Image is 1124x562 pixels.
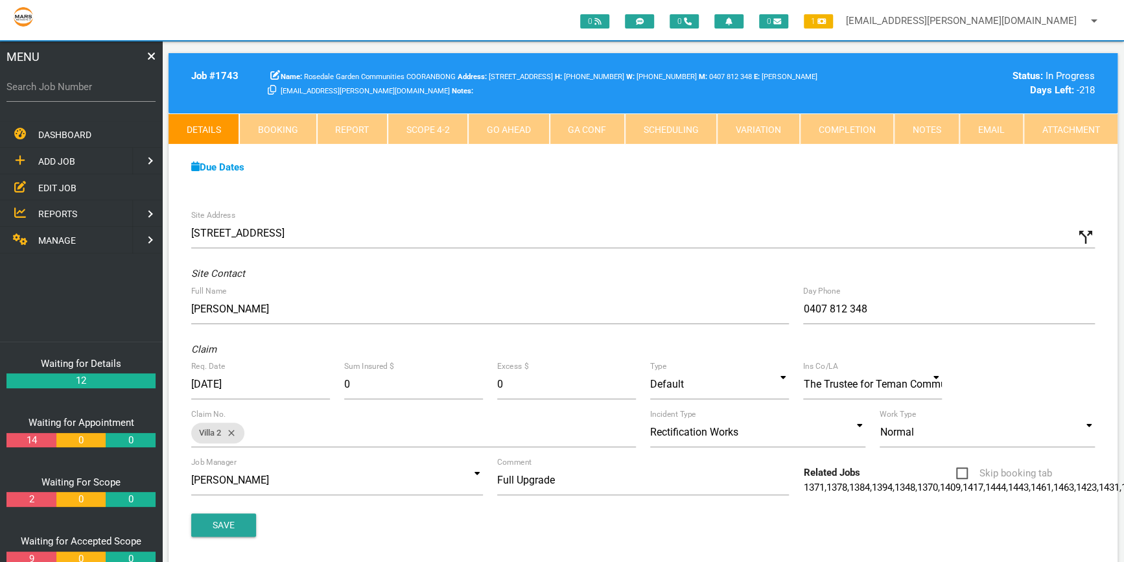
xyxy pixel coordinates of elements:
[41,476,121,488] a: Waiting For Scope
[56,433,106,448] a: 0
[6,80,156,95] label: Search Job Number
[939,482,960,493] a: 1409
[699,73,707,81] b: M:
[106,433,155,448] a: 0
[796,465,949,495] div: , , , , , , , , , , , , , , , , , , , , , , , , , , , , , , , , , , ,
[38,235,76,246] span: MANAGE
[826,482,847,493] a: 1378
[106,492,155,507] a: 0
[468,113,549,145] a: Go Ahead
[717,113,799,145] a: Variation
[959,113,1023,145] a: Email
[956,465,1051,482] span: Skip booking tab
[6,373,156,388] a: 12
[1030,482,1051,493] a: 1461
[191,268,245,279] i: Site Contact
[191,423,244,443] div: Villa 2
[880,69,1095,98] div: In Progress -218
[1098,482,1119,493] a: 1431
[317,113,388,145] a: Report
[1030,84,1074,96] b: Days Left:
[759,14,788,29] span: 0
[1007,482,1028,493] a: 1443
[191,513,256,537] button: Save
[281,73,456,81] span: Rosedale Garden Communities COORANBONG
[803,467,860,478] b: Related Jobs
[800,113,894,145] a: Completion
[894,113,959,145] a: Notes
[191,70,239,82] b: Job # 1743
[268,84,276,96] a: Click here copy customer information.
[754,73,760,81] b: E:
[13,6,34,27] img: s3file
[625,113,717,145] a: Scheduling
[650,408,696,420] label: Incident Type
[804,14,833,29] span: 1
[580,14,609,29] span: 0
[458,73,487,81] b: Address:
[281,73,302,81] b: Name:
[191,360,225,372] label: Req. Date
[894,482,915,493] a: 1348
[699,73,752,81] span: Jamie
[191,408,226,420] label: Claim No.
[191,456,237,468] label: Job Manager
[550,113,625,145] a: GA Conf
[344,360,393,372] label: Sum Insured $
[803,360,838,372] label: Ins Co/LA
[38,182,76,193] span: EDIT JOB
[21,535,141,547] a: Waiting for Accepted Scope
[1076,228,1095,247] i: Click to show custom address field
[38,130,91,140] span: DASHBOARD
[452,87,473,95] b: Notes:
[985,482,1005,493] a: 1444
[871,482,892,493] a: 1394
[803,482,824,493] a: 1371
[169,113,239,145] a: Details
[6,433,56,448] a: 14
[626,73,635,81] b: W:
[497,360,528,372] label: Excess $
[650,360,666,372] label: Type
[555,73,562,81] b: H:
[191,161,244,173] a: Due Dates
[555,73,624,81] span: Home phone
[626,73,697,81] span: [PHONE_NUMBER]
[38,156,75,167] span: ADD JOB
[29,417,134,428] a: Waiting for Appointment
[191,209,235,221] label: Site Address
[38,209,77,219] span: REPORTS
[1053,482,1073,493] a: 1463
[803,285,840,297] label: Day Phone
[41,358,121,369] a: Waiting for Details
[917,482,937,493] a: 1370
[221,423,237,443] i: close
[239,113,316,145] a: Booking
[962,482,983,493] a: 1417
[1075,482,1096,493] a: 1423
[1013,70,1043,82] b: Status:
[670,14,699,29] span: 0
[191,285,226,297] label: Full Name
[6,492,56,507] a: 2
[458,73,553,81] span: [STREET_ADDRESS]
[849,482,869,493] a: 1384
[880,408,916,420] label: Work Type
[56,492,106,507] a: 0
[388,113,468,145] a: Scope 4-2
[191,344,217,355] i: Claim
[1024,113,1118,145] a: Attachment
[6,48,40,65] span: MENU
[497,456,532,468] label: Comment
